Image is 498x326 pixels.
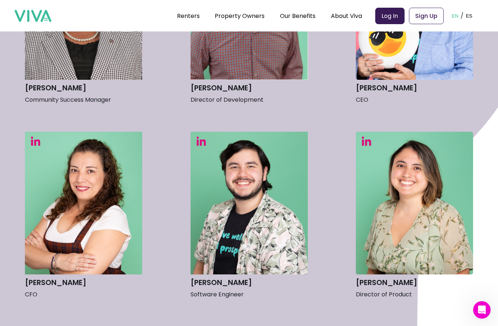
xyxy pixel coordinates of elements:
p: / [461,10,464,21]
iframe: Intercom live chat [473,301,491,319]
p: Hi there 👋 [15,52,132,64]
h3: [PERSON_NAME] [25,82,142,94]
a: Property Owners [215,12,265,20]
button: ES [464,4,475,27]
span: Home [28,247,45,252]
h3: [PERSON_NAME] [191,276,308,289]
div: Close [126,12,139,25]
img: Headshot of Karina Gutierrez in green background [356,132,473,274]
div: Send us a message [15,105,122,112]
img: Headshot of Gabriel Cruz in green background [191,132,308,274]
h3: [PERSON_NAME] [191,82,308,94]
p: Software Engineer [191,289,308,300]
div: Profile image for Etna [100,12,114,26]
p: How can we help you? [15,64,132,89]
a: Sign Up [409,8,444,24]
div: About Viva [331,7,362,25]
h3: [PERSON_NAME] [356,82,473,94]
div: Our Benefits [280,7,316,25]
p: CFO [25,289,142,300]
div: We will reply as soon as we can [15,112,122,120]
button: Messages [73,228,147,258]
p: Director of Product [356,289,473,300]
img: LinkedIn [361,136,372,146]
p: Community Success Manager [25,94,142,105]
img: LinkedIn [30,136,41,146]
img: logo [15,14,36,26]
a: Log In [375,8,405,24]
img: Headshot of Selene Benavides in green background [25,132,142,274]
div: Send us a messageWe will reply as soon as we can [7,98,139,126]
p: Director of Development [191,94,308,105]
span: Messages [97,247,123,252]
h3: [PERSON_NAME] [356,276,473,289]
a: Renters [177,12,200,20]
p: CEO [356,94,473,105]
h3: [PERSON_NAME] [25,276,142,289]
img: viva [15,10,51,22]
button: EN [450,4,461,27]
img: LinkedIn [196,136,206,146]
